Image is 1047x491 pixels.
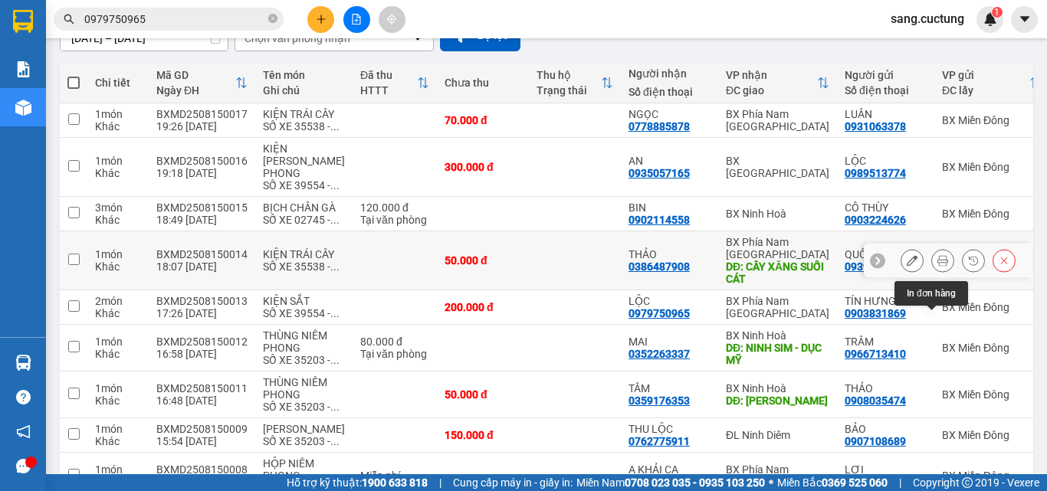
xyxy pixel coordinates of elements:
[942,388,1042,401] div: BX Miền Đông
[845,435,906,447] div: 0907108689
[307,6,334,33] button: plus
[629,295,711,307] div: LỘC
[629,248,711,260] div: THẢO
[629,155,711,167] div: AN
[845,108,927,120] div: LUÂN
[156,295,248,307] div: BXMD2508150013
[439,474,441,491] span: |
[95,77,141,89] div: Chi tiết
[845,155,927,167] div: LỘC
[894,281,968,306] div: In đơn hàng
[95,120,141,133] div: Khác
[330,260,340,273] span: ...
[726,260,829,285] div: DĐ: CÂY XĂNG SUỐI CÁT
[726,208,829,220] div: BX Ninh Hoà
[899,474,901,491] span: |
[769,480,773,486] span: ⚪️
[445,77,521,89] div: Chưa thu
[445,429,521,441] div: 150.000 đ
[360,470,429,482] div: Miễn phí
[263,84,345,97] div: Ghi chú
[845,463,927,476] div: LỢI
[263,307,345,319] div: SỐ XE 39554 - 0977818481
[263,457,345,482] div: HỘP NIÊM PHONG
[629,67,711,80] div: Người nhận
[15,355,31,371] img: warehouse-icon
[360,348,429,360] div: Tại văn phòng
[8,8,222,37] li: Cúc Tùng
[726,329,829,342] div: BX Ninh Hoà
[629,348,690,360] div: 0352263337
[629,435,690,447] div: 0762775911
[629,214,690,226] div: 0902114558
[777,474,888,491] span: Miền Bắc
[629,260,690,273] div: 0386487908
[95,382,141,394] div: 1 món
[360,201,429,214] div: 120.000 đ
[942,84,1029,97] div: ĐC lấy
[445,114,521,126] div: 70.000 đ
[263,142,345,179] div: KIỆN HỒ KÍNH NIÊM PHONG
[156,394,248,407] div: 16:48 [DATE]
[845,248,927,260] div: QUỐC
[629,336,711,348] div: MAI
[263,179,345,191] div: SỐ XE 39554 - 0977818481 SÁNG 17/08 HÀNG ĐẾN VẬN CHUYỂN CẨN THẬN VỠ BỂ KO CHỊU
[263,295,345,307] div: KIỆN SẮT
[845,214,906,226] div: 0903224626
[263,260,345,273] div: SỐ XE 35538 - 0918890605
[726,342,829,366] div: DĐ: NINH SIM - DỤC MỸ
[156,248,248,260] div: BXMD2508150014
[576,474,765,491] span: Miền Nam
[95,155,141,167] div: 1 món
[942,429,1042,441] div: BX Miền Đông
[360,336,429,348] div: 80.000 đ
[718,63,837,103] th: Toggle SortBy
[942,342,1042,354] div: BX Miền Đông
[629,120,690,133] div: 0778885878
[726,236,829,260] div: BX Phía Nam [GEOGRAPHIC_DATA]
[992,7,1003,18] sup: 1
[330,214,340,226] span: ...
[445,301,521,313] div: 200.000 đ
[726,429,829,441] div: ĐL Ninh Diêm
[726,382,829,394] div: BX Ninh Hoà
[95,214,141,226] div: Khác
[445,161,521,173] div: 300.000 đ
[822,476,888,489] strong: 0369 525 060
[726,155,829,179] div: BX [GEOGRAPHIC_DATA]
[156,336,248,348] div: BXMD2508150012
[845,120,906,133] div: 0931063378
[316,14,327,25] span: plus
[156,69,235,81] div: Mã GD
[263,108,345,120] div: KIỆN TRÁI CÂY
[1011,6,1038,33] button: caret-down
[330,354,340,366] span: ...
[962,477,973,488] span: copyright
[8,65,106,82] li: VP BX Miền Đông
[95,167,141,179] div: Khác
[263,120,345,133] div: SỐ XE 35538 - 0918890605
[95,348,141,360] div: Khác
[156,435,248,447] div: 15:54 [DATE]
[95,435,141,447] div: Khác
[15,100,31,116] img: warehouse-icon
[64,14,74,25] span: search
[156,201,248,214] div: BXMD2508150015
[263,354,345,366] div: SỐ XE 35203 - 0932402011
[8,84,80,113] b: 339 Đinh Bộ Lĩnh, P26
[263,435,345,447] div: SỐ XE 35203 - 0932402011
[726,69,817,81] div: VP nhận
[625,476,765,489] strong: 0708 023 035 - 0935 103 250
[845,167,906,179] div: 0989513774
[845,394,906,407] div: 0908035474
[994,7,999,18] span: 1
[726,295,829,319] div: BX Phía Nam [GEOGRAPHIC_DATA]
[95,307,141,319] div: Khác
[942,114,1042,126] div: BX Miền Đông
[95,260,141,273] div: Khác
[95,295,141,307] div: 2 món
[629,423,711,435] div: THU LỘC
[330,435,340,447] span: ...
[726,108,829,133] div: BX Phía Nam [GEOGRAPHIC_DATA]
[263,376,345,401] div: THÙNG NIÊM PHONG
